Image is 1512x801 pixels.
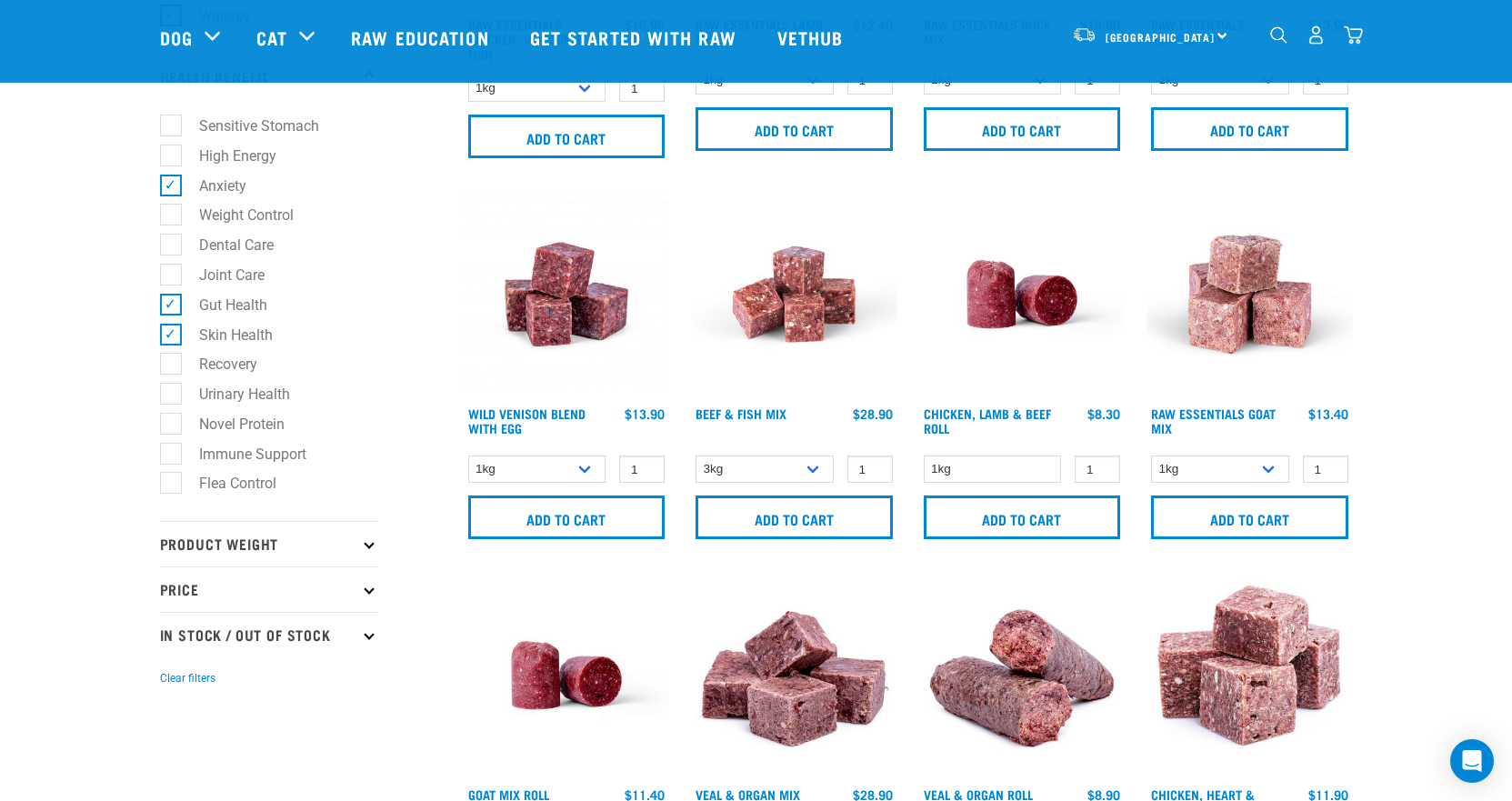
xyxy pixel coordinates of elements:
label: Anxiety [170,175,254,197]
a: Raw Essentials Goat Mix [1151,410,1276,431]
img: Beef Mackerel 1 [691,191,897,397]
label: Urinary Health [170,383,297,406]
a: Vethub [759,1,866,74]
span: [GEOGRAPHIC_DATA] [1106,34,1216,40]
input: 1 [619,75,665,103]
input: Add to cart [468,496,666,539]
a: Chicken, Lamb & Beef Roll [924,410,1051,431]
label: Dental Care [170,234,281,256]
a: Raw Education [333,1,511,74]
img: Raw Essentials Chicken Lamb Beef Bulk Minced Raw Dog Food Roll Unwrapped [919,191,1126,397]
img: Raw Essentials Chicken Lamb Beef Bulk Minced Raw Dog Food Roll Unwrapped [464,572,670,778]
label: Immune Support [170,443,314,466]
button: Clear filters [160,670,215,686]
a: Veal & Organ Roll [924,791,1033,797]
input: Add to cart [924,107,1121,151]
div: $13.90 [625,406,665,421]
a: Get started with Raw [512,1,759,74]
input: Add to cart [924,496,1121,539]
a: Dog [160,24,193,51]
img: Goat M Ix 38448 [1147,191,1353,397]
div: $8.30 [1087,406,1120,421]
label: Gut Health [170,294,275,316]
label: Novel Protein [170,413,292,436]
input: Add to cart [696,107,893,151]
img: home-icon@2x.png [1344,25,1363,45]
a: Beef & Fish Mix [696,410,786,416]
p: Product Weight [160,521,378,566]
div: $13.40 [1308,406,1348,421]
a: Wild Venison Blend with Egg [468,410,586,431]
label: Skin Health [170,324,280,346]
input: Add to cart [1151,496,1348,539]
img: 1062 Chicken Heart Tripe Mix 01 [1147,572,1353,778]
input: Add to cart [1151,107,1348,151]
label: Joint Care [170,264,272,286]
p: In Stock / Out Of Stock [160,612,378,657]
img: Venison Egg 1616 [464,191,670,397]
a: Goat Mix Roll [468,791,549,797]
input: 1 [619,456,665,484]
a: Veal & Organ Mix [696,791,800,797]
img: Veal Organ Mix Roll 01 [919,572,1126,778]
input: 1 [1075,456,1120,484]
input: 1 [1303,456,1348,484]
label: Recovery [170,353,265,375]
img: home-icon-1@2x.png [1270,26,1287,44]
input: Add to cart [468,115,666,158]
input: Add to cart [696,496,893,539]
label: Flea Control [170,472,284,495]
img: 1158 Veal Organ Mix 01 [691,572,897,778]
img: user.png [1307,25,1326,45]
div: $28.90 [853,406,893,421]
a: Cat [256,24,287,51]
p: Price [160,566,378,612]
div: Open Intercom Messenger [1450,739,1494,783]
label: Weight Control [170,204,301,226]
label: High Energy [170,145,284,167]
img: van-moving.png [1072,26,1096,43]
label: Sensitive Stomach [170,115,326,137]
input: 1 [847,456,893,484]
